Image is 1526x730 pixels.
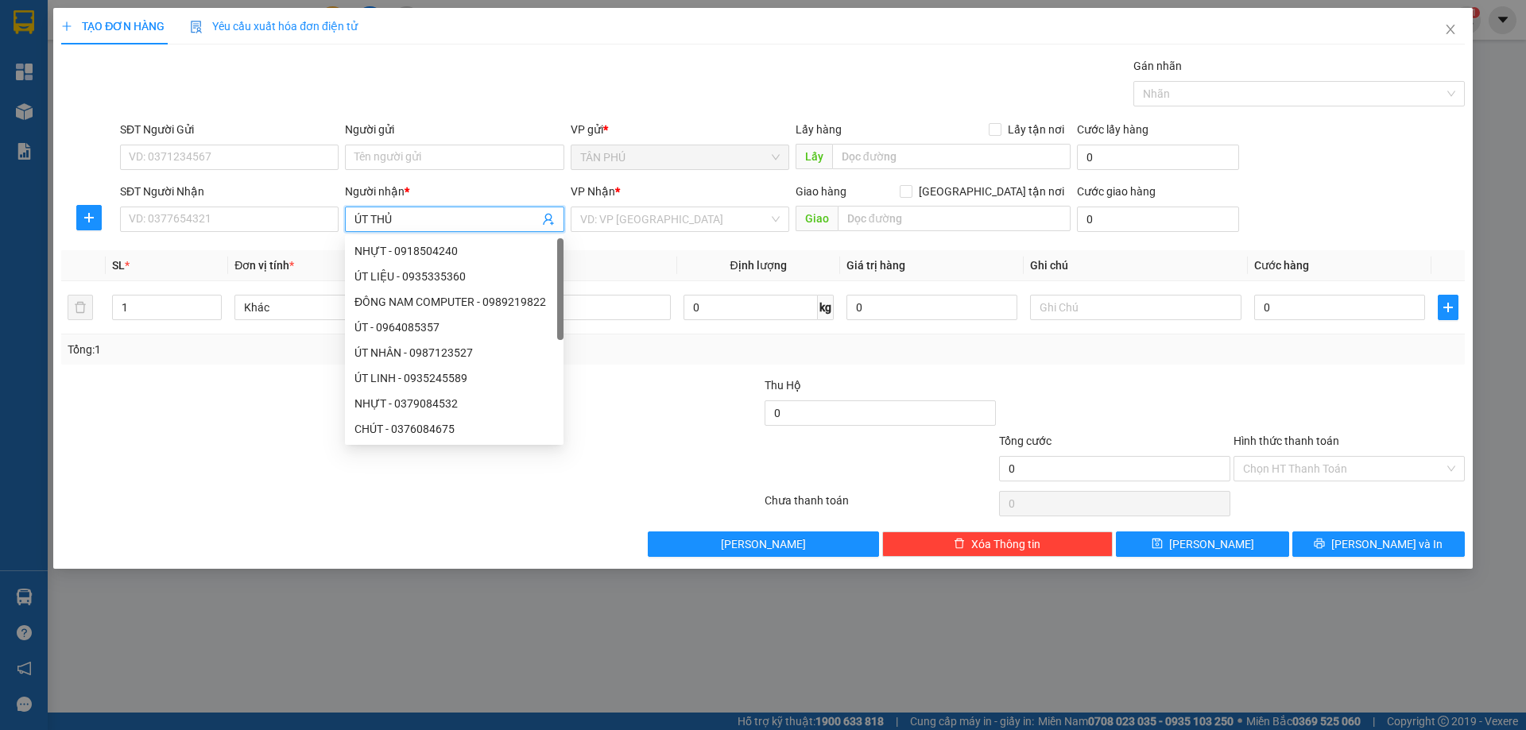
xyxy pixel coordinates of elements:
div: NHỰT - 0918504240 [345,238,564,264]
div: ÚT LIỆU - 0935335360 [354,268,554,285]
div: ĐÔNG NAM COMPUTER - 0989219822 [354,293,554,311]
span: save [1152,538,1163,550]
input: VD: Bàn, Ghế [459,295,670,320]
div: ÚT - 0964085357 [345,315,564,340]
span: Lấy tận nơi [1001,121,1071,138]
span: Giao hàng [796,185,846,198]
input: Dọc đường [832,144,1071,169]
div: ÚT NHÂN - 0987123527 [354,344,554,361]
span: Thu Hộ [765,379,801,392]
span: [GEOGRAPHIC_DATA] tận nơi [912,183,1071,200]
span: Yêu cầu xuất hóa đơn điện tử [190,20,358,33]
span: [PERSON_NAME] và In [1331,535,1443,553]
span: Giá trị hàng [846,259,905,272]
span: close [1444,23,1457,36]
img: icon [190,21,203,33]
button: deleteXóa Thông tin [882,531,1114,557]
input: Ghi Chú [1030,295,1241,320]
span: Xóa Thông tin [971,535,1040,553]
th: Ghi chú [1024,250,1248,281]
span: Lấy hàng [796,123,842,136]
span: TÂN PHÚ [580,145,780,169]
div: Chưa thanh toán [763,492,997,519]
div: ÚT - 0964085357 [354,319,554,336]
button: plus [76,205,102,230]
div: ÚT LINH - 0935245589 [354,369,554,387]
span: Định lượng [730,259,787,272]
div: SĐT Người Nhận [120,183,339,200]
span: SL [112,259,125,272]
input: Cước giao hàng [1077,207,1239,232]
span: Lấy [796,144,832,169]
div: CHÚT - 0376084675 [345,416,564,442]
button: Close [1428,8,1473,52]
input: 0 [846,295,1017,320]
span: plus [61,21,72,32]
div: ÚT NHÂN - 0987123527 [345,340,564,365]
span: Cước hàng [1254,259,1309,272]
span: TẠO ĐƠN HÀNG [61,20,165,33]
span: plus [77,211,101,224]
span: plus [1439,301,1458,314]
div: NHỰT - 0379084532 [345,391,564,416]
span: Đơn vị tính [234,259,294,272]
button: [PERSON_NAME] [648,531,879,557]
input: Dọc đường [838,206,1071,231]
div: CHÚT - 0376084675 [354,420,554,438]
span: [PERSON_NAME] [721,535,806,553]
span: VP Nhận [571,185,615,198]
div: Người nhận [345,183,564,200]
label: Cước giao hàng [1077,185,1156,198]
button: printer[PERSON_NAME] và In [1292,531,1465,557]
div: SĐT Người Gửi [120,121,339,138]
button: plus [1438,295,1458,320]
div: ÚT LINH - 0935245589 [345,365,564,391]
div: NHỰT - 0379084532 [354,395,554,412]
span: user-add [542,213,555,226]
label: Cước lấy hàng [1077,123,1148,136]
div: NHỰT - 0918504240 [354,242,554,260]
span: delete [954,538,965,550]
label: Hình thức thanh toán [1234,435,1339,447]
span: Khác [244,295,436,319]
span: kg [818,295,834,320]
input: Cước lấy hàng [1077,145,1239,170]
div: Tổng: 1 [68,341,589,358]
div: Người gửi [345,121,564,138]
span: printer [1314,538,1325,550]
span: Tổng cước [999,435,1052,447]
div: ÚT LIỆU - 0935335360 [345,264,564,289]
span: [PERSON_NAME] [1169,535,1254,553]
button: delete [68,295,93,320]
label: Gán nhãn [1133,60,1182,72]
span: Giao [796,206,838,231]
div: ĐÔNG NAM COMPUTER - 0989219822 [345,289,564,315]
div: VP gửi [571,121,789,138]
button: save[PERSON_NAME] [1116,531,1288,557]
